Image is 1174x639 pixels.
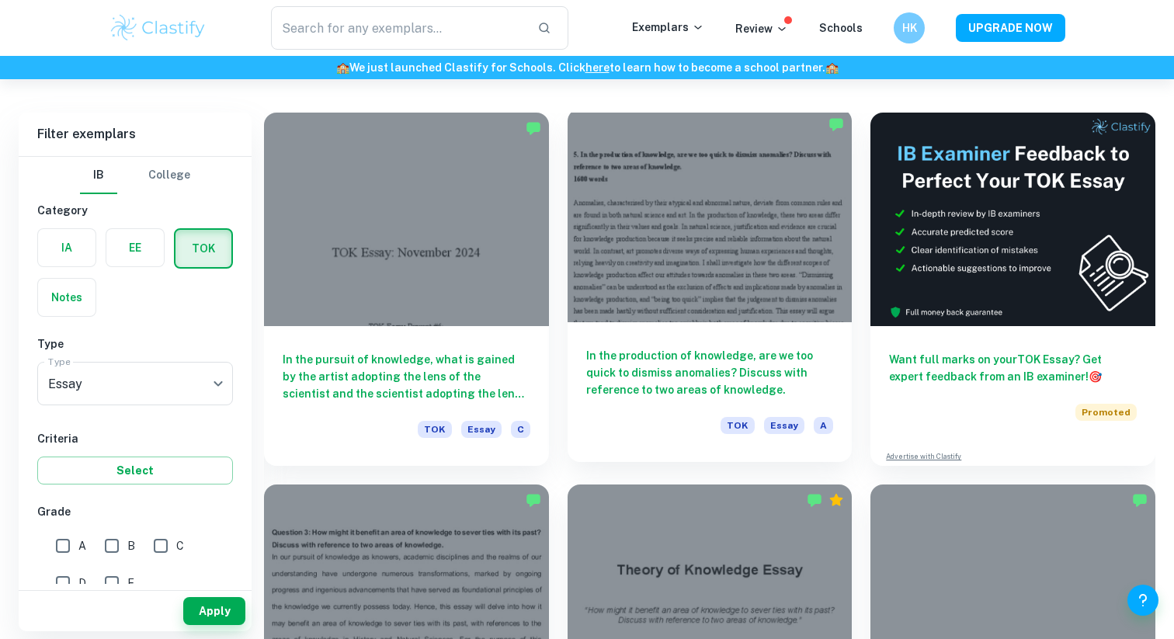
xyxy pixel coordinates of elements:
h6: In the production of knowledge, are we too quick to dismiss anomalies? Discuss with reference to ... [586,347,834,398]
button: Notes [38,279,96,316]
h6: Grade [37,503,233,520]
span: B [127,537,135,554]
span: A [814,417,833,434]
span: 🎯 [1089,370,1102,383]
button: Apply [183,597,245,625]
span: C [511,421,530,438]
h6: Criteria [37,430,233,447]
button: EE [106,229,164,266]
span: Essay [461,421,502,438]
button: IA [38,229,96,266]
button: Help and Feedback [1127,585,1158,616]
a: In the production of knowledge, are we too quick to dismiss anomalies? Discuss with reference to ... [568,113,853,466]
p: Exemplars [632,19,704,36]
button: IB [80,157,117,194]
a: Schools [819,22,863,34]
a: here [585,61,610,74]
div: Premium [828,492,844,508]
h6: Type [37,335,233,352]
img: Thumbnail [870,113,1155,326]
span: Essay [764,417,804,434]
span: TOK [721,417,755,434]
span: A [78,537,86,554]
label: Type [48,355,71,368]
input: Search for any exemplars... [271,6,525,50]
div: Filter type choice [80,157,190,194]
a: Advertise with Clastify [886,451,961,462]
img: Marked [526,492,541,508]
h6: In the pursuit of knowledge, what is gained by the artist adopting the lens of the scientist and ... [283,351,530,402]
img: Marked [807,492,822,508]
span: Promoted [1075,404,1137,421]
button: HK [894,12,925,43]
span: D [78,575,86,592]
a: In the pursuit of knowledge, what is gained by the artist adopting the lens of the scientist and ... [264,113,549,466]
span: E [127,575,134,592]
img: Marked [1132,492,1148,508]
p: Review [735,20,788,37]
span: C [176,537,184,554]
img: Marked [828,116,844,132]
button: UPGRADE NOW [956,14,1065,42]
img: Clastify logo [109,12,207,43]
img: Marked [526,120,541,136]
h6: Want full marks on your TOK Essay ? Get expert feedback from an IB examiner! [889,351,1137,385]
button: TOK [175,230,231,267]
a: Want full marks on yourTOK Essay? Get expert feedback from an IB examiner!PromotedAdvertise with ... [870,113,1155,466]
h6: Filter exemplars [19,113,252,156]
span: 🏫 [825,61,839,74]
h6: We just launched Clastify for Schools. Click to learn how to become a school partner. [3,59,1171,76]
span: TOK [418,421,452,438]
div: Essay [37,362,233,405]
button: Select [37,457,233,484]
h6: Category [37,202,233,219]
button: College [148,157,190,194]
span: 🏫 [336,61,349,74]
h6: HK [901,19,919,36]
